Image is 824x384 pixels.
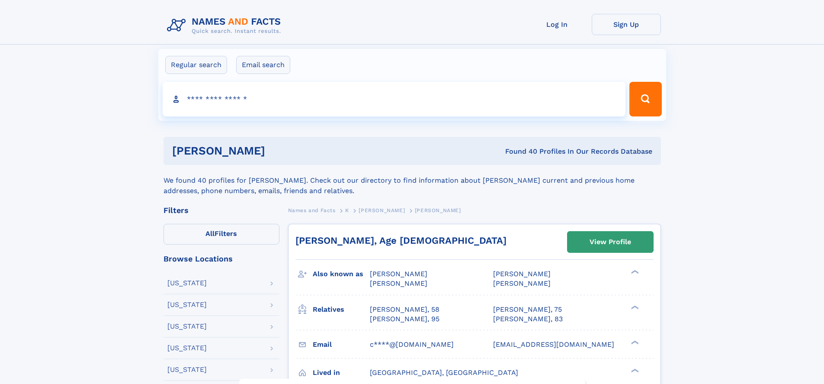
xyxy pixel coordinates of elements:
div: [US_STATE] [167,366,207,373]
div: ❯ [629,368,639,373]
img: Logo Names and Facts [164,14,288,37]
span: [PERSON_NAME] [415,207,461,213]
div: View Profile [590,232,631,252]
a: Names and Facts [288,205,336,216]
a: [PERSON_NAME], 58 [370,305,439,314]
span: K [345,207,349,213]
label: Regular search [165,56,227,74]
a: [PERSON_NAME], 83 [493,314,563,324]
h3: Lived in [313,365,370,380]
div: [US_STATE] [167,280,207,287]
span: [EMAIL_ADDRESS][DOMAIN_NAME] [493,340,614,349]
div: Browse Locations [164,255,279,263]
span: [PERSON_NAME] [493,279,551,287]
a: Log In [523,14,592,35]
h3: Relatives [313,302,370,317]
h1: [PERSON_NAME] [172,145,385,156]
a: [PERSON_NAME], 75 [493,305,562,314]
a: [PERSON_NAME], 95 [370,314,439,324]
label: Filters [164,224,279,245]
div: Found 40 Profiles In Our Records Database [385,147,652,156]
h3: Email [313,337,370,352]
input: search input [163,82,626,116]
button: Search Button [629,82,661,116]
div: [US_STATE] [167,345,207,352]
div: [US_STATE] [167,323,207,330]
span: [PERSON_NAME] [359,207,405,213]
label: Email search [236,56,290,74]
a: [PERSON_NAME] [359,205,405,216]
a: Sign Up [592,14,661,35]
div: Filters [164,207,279,214]
div: [US_STATE] [167,301,207,308]
span: [PERSON_NAME] [370,270,427,278]
a: View Profile [568,232,653,252]
span: All [205,229,215,238]
div: ❯ [629,304,639,310]
span: [PERSON_NAME] [370,279,427,287]
span: [PERSON_NAME] [493,270,551,278]
div: ❯ [629,339,639,345]
a: K [345,205,349,216]
a: [PERSON_NAME], Age [DEMOGRAPHIC_DATA] [295,235,507,246]
div: ❯ [629,269,639,275]
div: We found 40 profiles for [PERSON_NAME]. Check out our directory to find information about [PERSON... [164,165,661,196]
span: [GEOGRAPHIC_DATA], [GEOGRAPHIC_DATA] [370,368,518,377]
h3: Also known as [313,267,370,281]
